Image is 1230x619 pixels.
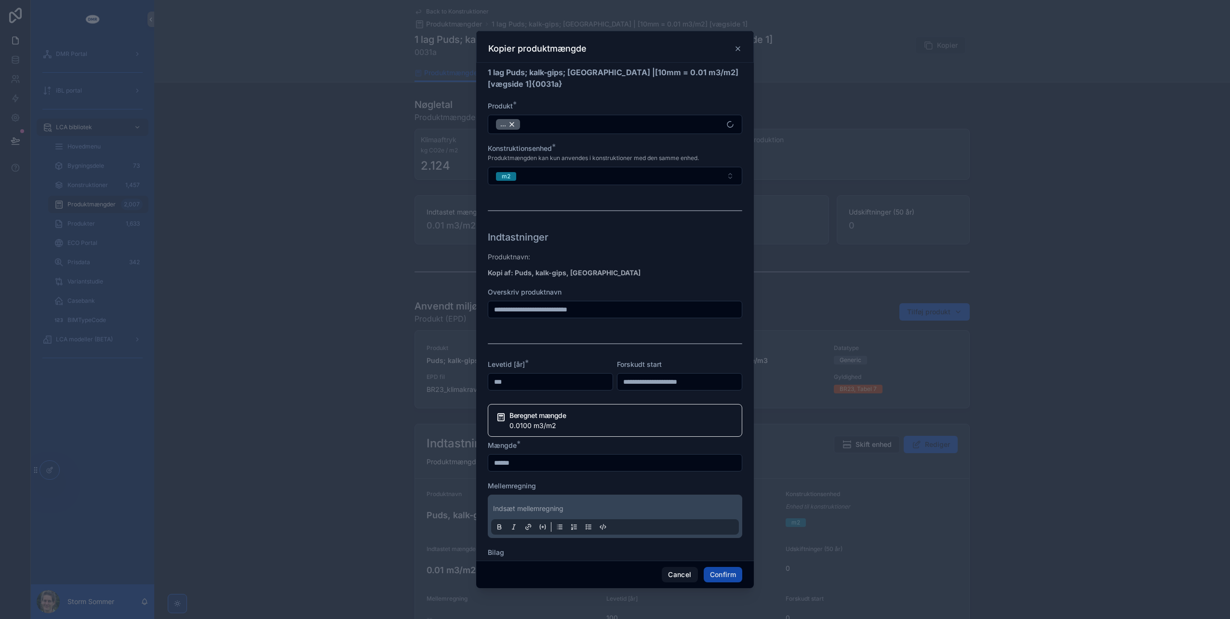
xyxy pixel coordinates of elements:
button: Select Button [488,115,742,134]
strong: Kopi af: Puds, kalk-gips, [GEOGRAPHIC_DATA] [488,269,641,277]
span: Produktmængden kan kun anvendes i konstruktioner med den samme enhed. [488,154,699,162]
span: Levetid [år] [488,360,525,368]
span: ... [500,121,506,128]
div: m2 [502,172,510,181]
h3: Kopier produktmængde [488,43,587,54]
span: Overskriv produktnavn [488,288,562,296]
button: Cancel [662,567,697,582]
span: 0.0100 m3/m2 [509,421,556,430]
h1: Indtastninger [488,230,548,244]
span: Mængde [488,441,517,449]
strong: 1 lag Puds; kalk-gips; [GEOGRAPHIC_DATA] | {0031a} [488,67,738,89]
button: Confirm [704,567,742,582]
span: Bilag [488,548,504,556]
span: Konstruktionsenhed [488,144,552,152]
span: Mellemregning [488,482,536,490]
div: 0.0100 m3/m2 [509,421,734,431]
h5: Beregnet mængde [509,412,734,419]
p: Produktnavn: [488,252,641,262]
span: Produkt [488,102,513,110]
button: Unselect 1094 [496,119,520,130]
span: Forskudt start [617,360,662,368]
button: Select Button [488,167,742,185]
